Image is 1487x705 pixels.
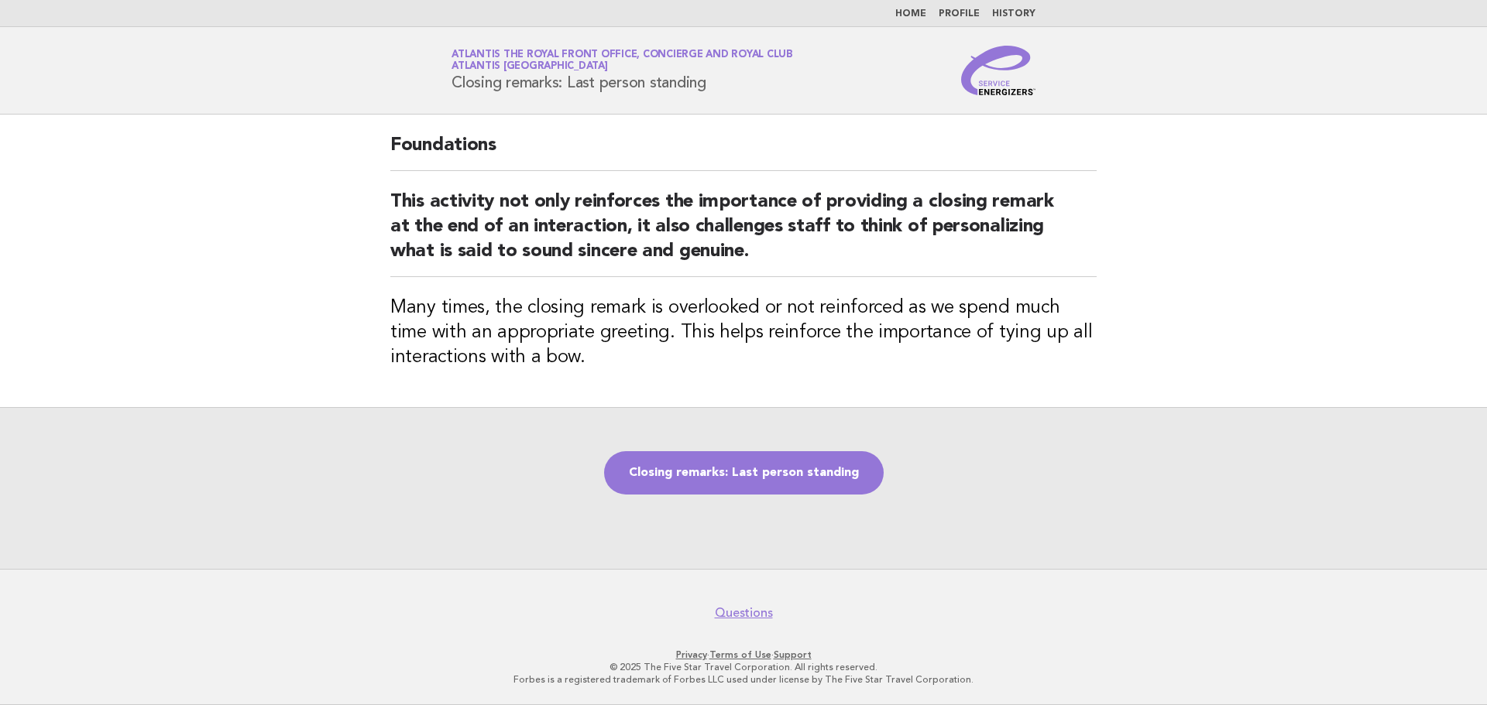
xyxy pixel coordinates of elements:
[270,661,1217,673] p: © 2025 The Five Star Travel Corporation. All rights reserved.
[452,50,793,91] h1: Closing remarks: Last person standing
[604,451,884,495] a: Closing remarks: Last person standing
[270,673,1217,686] p: Forbes is a registered trademark of Forbes LLC used under license by The Five Star Travel Corpora...
[961,46,1035,95] img: Service Energizers
[390,190,1097,277] h2: This activity not only reinforces the importance of providing a closing remark at the end of an i...
[676,649,707,660] a: Privacy
[939,9,980,19] a: Profile
[895,9,926,19] a: Home
[270,649,1217,661] p: · ·
[390,296,1097,370] h3: Many times, the closing remark is overlooked or not reinforced as we spend much time with an appr...
[715,605,773,621] a: Questions
[992,9,1035,19] a: History
[774,649,812,660] a: Support
[452,50,793,71] a: Atlantis The Royal Front Office, Concierge and Royal ClubAtlantis [GEOGRAPHIC_DATA]
[452,62,608,72] span: Atlantis [GEOGRAPHIC_DATA]
[390,133,1097,171] h2: Foundations
[709,649,771,660] a: Terms of Use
